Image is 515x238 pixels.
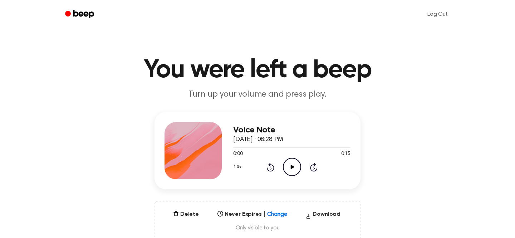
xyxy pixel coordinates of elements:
button: 1.0x [233,161,244,173]
span: 0:15 [341,150,350,158]
span: [DATE] · 08:28 PM [233,136,283,143]
a: Log Out [420,6,455,23]
h3: Voice Note [233,125,350,135]
p: Turn up your volume and press play. [120,89,395,101]
span: 0:00 [233,150,242,158]
a: Beep [60,8,100,21]
span: Only visible to you [164,224,351,232]
button: Delete [170,210,202,219]
button: Download [303,210,343,222]
h1: You were left a beep [74,57,441,83]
